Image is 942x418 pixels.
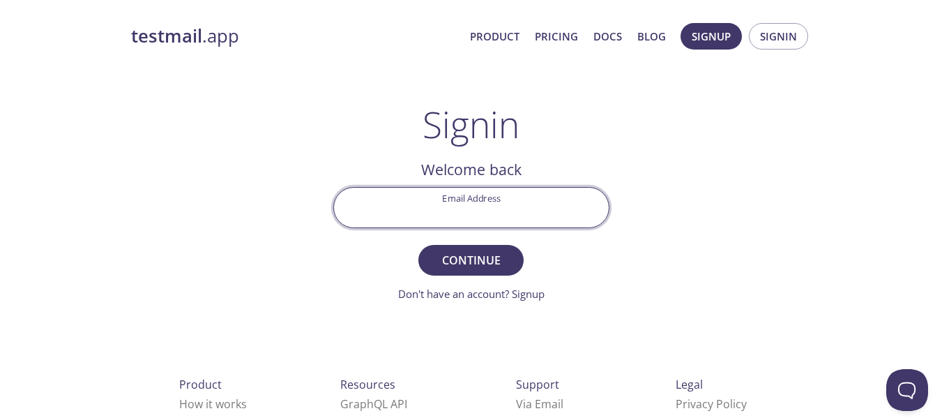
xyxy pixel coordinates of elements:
[418,245,523,276] button: Continue
[692,27,731,45] span: Signup
[676,396,747,412] a: Privacy Policy
[434,251,508,270] span: Continue
[886,369,928,411] iframe: Help Scout Beacon - Open
[516,377,559,392] span: Support
[179,377,222,392] span: Product
[131,24,202,48] strong: testmail
[681,23,742,50] button: Signup
[131,24,459,48] a: testmail.app
[749,23,808,50] button: Signin
[593,27,622,45] a: Docs
[676,377,703,392] span: Legal
[340,377,395,392] span: Resources
[179,396,247,412] a: How it works
[516,396,563,412] a: Via Email
[398,287,545,301] a: Don't have an account? Signup
[333,158,609,181] h2: Welcome back
[340,396,407,412] a: GraphQL API
[637,27,666,45] a: Blog
[470,27,519,45] a: Product
[760,27,797,45] span: Signin
[423,103,519,145] h1: Signin
[535,27,578,45] a: Pricing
